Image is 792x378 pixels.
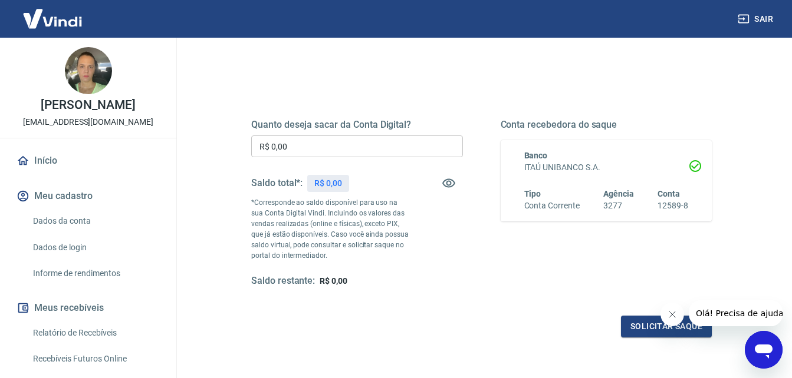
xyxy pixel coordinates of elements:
[524,189,541,198] span: Tipo
[524,200,580,212] h6: Conta Corrente
[745,331,783,369] iframe: Botão para abrir a janela de mensagens
[621,316,712,337] button: Solicitar saque
[658,200,688,212] h6: 12589-8
[28,261,162,286] a: Informe de rendimentos
[14,183,162,209] button: Meu cadastro
[28,209,162,233] a: Dados da conta
[251,177,303,189] h5: Saldo total*:
[23,116,153,128] p: [EMAIL_ADDRESS][DOMAIN_NAME]
[14,1,91,37] img: Vindi
[658,189,680,198] span: Conta
[28,236,162,260] a: Dados de login
[14,148,162,174] a: Início
[314,177,342,190] p: R$ 0,00
[603,200,634,212] h6: 3277
[28,347,162,371] a: Recebíveis Futuros Online
[41,99,135,111] p: [PERSON_NAME]
[524,151,548,160] span: Banco
[735,8,778,30] button: Sair
[251,197,410,261] p: *Corresponde ao saldo disponível para uso na sua Conta Digital Vindi. Incluindo os valores das ve...
[251,119,463,131] h5: Quanto deseja sacar da Conta Digital?
[689,300,783,326] iframe: Mensagem da empresa
[28,321,162,345] a: Relatório de Recebíveis
[14,295,162,321] button: Meus recebíveis
[7,8,99,18] span: Olá! Precisa de ajuda?
[65,47,112,94] img: 15d61fe2-2cf3-463f-abb3-188f2b0ad94a.jpeg
[524,161,689,174] h6: ITAÚ UNIBANCO S.A.
[501,119,712,131] h5: Conta recebedora do saque
[320,276,347,286] span: R$ 0,00
[660,303,684,326] iframe: Fechar mensagem
[603,189,634,198] span: Agência
[251,275,315,287] h5: Saldo restante:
